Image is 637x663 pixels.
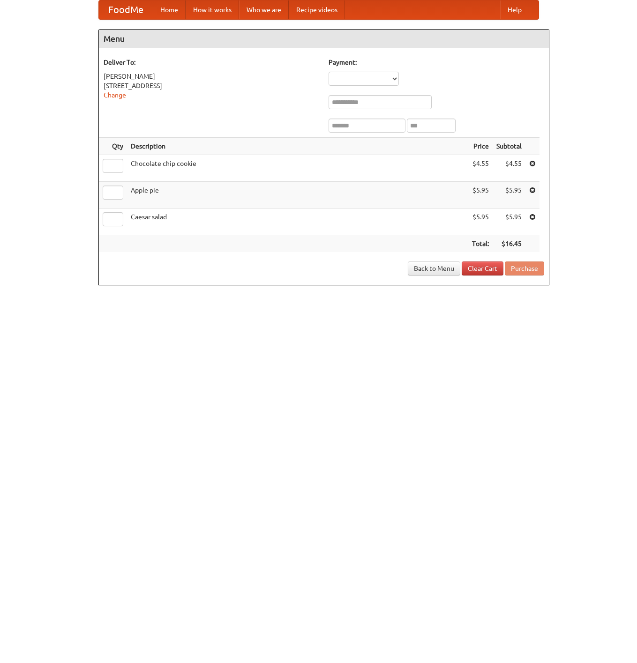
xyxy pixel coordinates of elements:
[289,0,345,19] a: Recipe videos
[493,138,525,155] th: Subtotal
[468,235,493,253] th: Total:
[127,155,468,182] td: Chocolate chip cookie
[500,0,529,19] a: Help
[127,182,468,209] td: Apple pie
[153,0,186,19] a: Home
[493,155,525,182] td: $4.55
[239,0,289,19] a: Who we are
[493,235,525,253] th: $16.45
[99,30,549,48] h4: Menu
[127,209,468,235] td: Caesar salad
[493,209,525,235] td: $5.95
[462,261,503,276] a: Clear Cart
[468,138,493,155] th: Price
[468,182,493,209] td: $5.95
[99,0,153,19] a: FoodMe
[468,209,493,235] td: $5.95
[493,182,525,209] td: $5.95
[99,138,127,155] th: Qty
[104,81,319,90] div: [STREET_ADDRESS]
[127,138,468,155] th: Description
[329,58,544,67] h5: Payment:
[186,0,239,19] a: How it works
[104,91,126,99] a: Change
[104,58,319,67] h5: Deliver To:
[505,261,544,276] button: Purchase
[468,155,493,182] td: $4.55
[104,72,319,81] div: [PERSON_NAME]
[408,261,460,276] a: Back to Menu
